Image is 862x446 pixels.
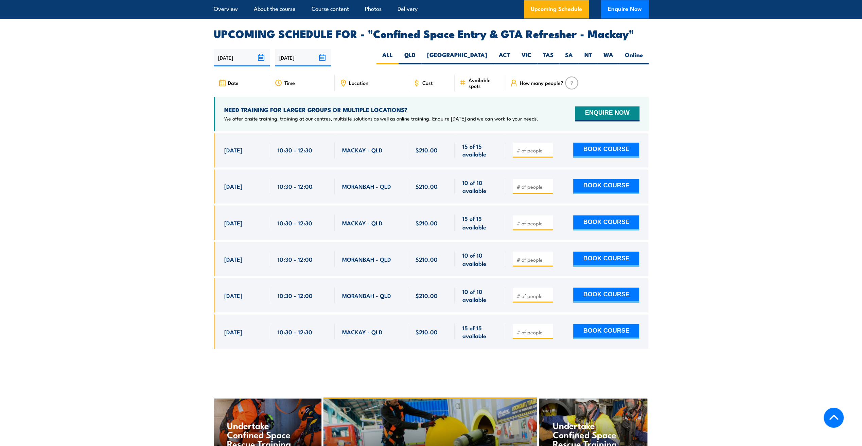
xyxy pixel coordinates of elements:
[278,219,312,226] span: 10:30 - 12:30
[224,255,242,263] span: [DATE]
[559,51,579,64] label: SA
[462,323,498,339] span: 15 of 15 available
[462,215,498,230] span: 15 of 15 available
[598,51,619,64] label: WA
[376,51,399,64] label: ALL
[462,142,498,158] span: 15 of 15 available
[516,183,550,190] input: # of people
[416,255,438,263] span: $210.00
[224,106,538,113] h4: NEED TRAINING FOR LARGER GROUPS OR MULTIPLE LOCATIONS?
[462,179,498,194] span: 10 of 10 available
[284,80,295,86] span: Time
[416,219,438,226] span: $210.00
[573,143,639,157] button: BOOK COURSE
[575,106,639,121] button: ENQUIRE NOW
[416,182,438,190] span: $210.00
[520,80,563,86] span: How many people?
[224,219,242,226] span: [DATE]
[349,80,368,86] span: Location
[537,51,559,64] label: TAS
[278,255,313,263] span: 10:30 - 12:00
[278,182,313,190] span: 10:30 - 12:00
[224,115,538,122] p: We offer onsite training, training at our centres, multisite solutions as well as online training...
[224,146,242,154] span: [DATE]
[619,51,649,64] label: Online
[224,182,242,190] span: [DATE]
[399,51,421,64] label: QLD
[278,328,312,335] span: 10:30 - 12:30
[342,182,391,190] span: MORANBAH - QLD
[462,251,498,267] span: 10 of 10 available
[416,146,438,154] span: $210.00
[579,51,598,64] label: NT
[416,291,438,299] span: $210.00
[278,146,312,154] span: 10:30 - 12:30
[468,77,500,89] span: Available spots
[516,256,550,263] input: # of people
[573,252,639,266] button: BOOK COURSE
[516,51,537,64] label: VIC
[342,291,391,299] span: MORANBAH - QLD
[278,291,313,299] span: 10:30 - 12:00
[224,328,242,335] span: [DATE]
[516,220,550,226] input: # of people
[573,324,639,339] button: BOOK COURSE
[214,29,649,38] h2: UPCOMING SCHEDULE FOR - "Confined Space Entry & GTA Refresher - Mackay"
[516,147,550,154] input: # of people
[573,179,639,194] button: BOOK COURSE
[342,328,383,335] span: MACKAY - QLD
[224,291,242,299] span: [DATE]
[462,287,498,303] span: 10 of 10 available
[516,292,550,299] input: # of people
[275,49,331,66] input: To date
[342,146,383,154] span: MACKAY - QLD
[228,80,239,86] span: Date
[214,49,270,66] input: From date
[342,255,391,263] span: MORANBAH - QLD
[342,219,383,226] span: MACKAY - QLD
[573,215,639,230] button: BOOK COURSE
[493,51,516,64] label: ACT
[421,51,493,64] label: [GEOGRAPHIC_DATA]
[416,328,438,335] span: $210.00
[516,329,550,335] input: # of people
[573,287,639,302] button: BOOK COURSE
[422,80,433,86] span: Cost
